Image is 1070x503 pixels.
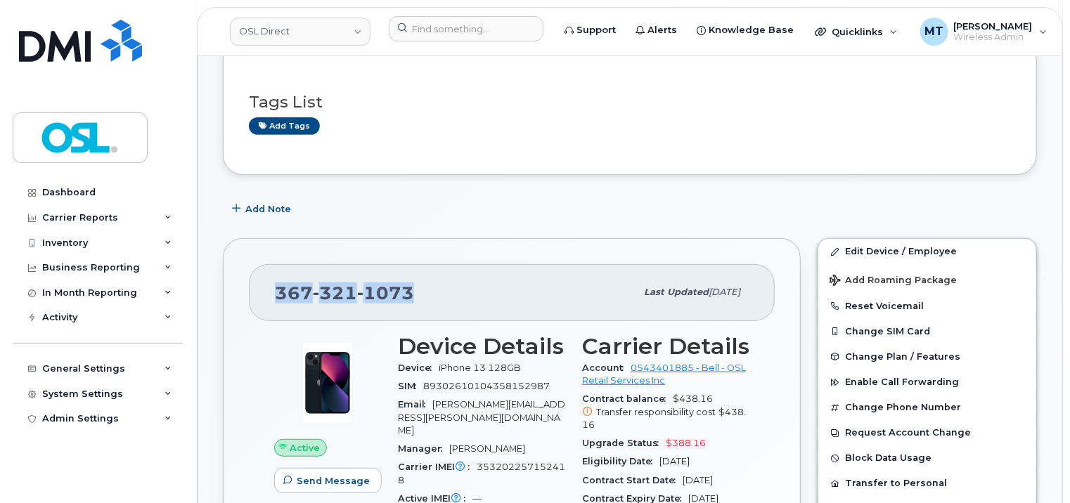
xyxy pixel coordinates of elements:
[709,23,794,37] span: Knowledge Base
[223,196,303,221] button: Add Note
[818,420,1036,445] button: Request Account Change
[398,399,432,410] span: Email
[582,393,673,404] span: Contract balance
[659,456,690,466] span: [DATE]
[449,443,525,454] span: [PERSON_NAME]
[274,468,382,493] button: Send Message
[596,407,716,417] span: Transfer responsibility cost
[818,239,1036,264] a: Edit Device / Employee
[555,16,626,44] a: Support
[582,438,666,448] span: Upgrade Status
[582,456,659,466] span: Eligibility Date
[582,362,631,373] span: Account
[582,393,749,431] span: $438.16
[830,275,957,288] span: Add Roaming Package
[818,395,1036,420] button: Change Phone Number
[398,443,449,454] span: Manager
[423,381,550,391] span: 89302610104358152987
[626,16,687,44] a: Alerts
[230,18,370,46] a: OSL Direct
[818,370,1036,395] button: Enable Call Forwarding
[398,462,477,472] span: Carrier IMEI
[297,474,370,488] span: Send Message
[398,381,423,391] span: SIM
[290,441,321,455] span: Active
[818,445,1036,471] button: Block Data Usage
[845,377,959,388] span: Enable Call Forwarding
[398,362,439,373] span: Device
[818,471,1036,496] button: Transfer to Personal
[582,362,746,386] a: 0543401885 - Bell - OSL Retail Services Inc
[818,294,1036,319] button: Reset Voicemail
[389,16,543,41] input: Find something...
[582,407,746,430] span: $438.16
[687,16,804,44] a: Knowledge Base
[910,18,1057,46] div: Michael Togupen
[832,26,883,37] span: Quicklinks
[582,475,683,485] span: Contract Start Date
[285,341,370,425] img: image20231002-3703462-1ig824h.jpeg
[818,319,1036,344] button: Change SIM Card
[954,32,1033,43] span: Wireless Admin
[683,475,713,485] span: [DATE]
[398,334,565,359] h3: Device Details
[398,462,565,485] span: 353202257152418
[709,287,740,297] span: [DATE]
[582,334,749,359] h3: Carrier Details
[818,265,1036,294] button: Add Roaming Package
[644,287,709,297] span: Last updated
[818,344,1036,370] button: Change Plan / Features
[647,23,677,37] span: Alerts
[845,351,960,362] span: Change Plan / Features
[357,282,414,303] span: 1073
[954,20,1033,32] span: [PERSON_NAME]
[576,23,616,37] span: Support
[249,93,1011,111] h3: Tags List
[398,399,565,436] span: [PERSON_NAME][EMAIL_ADDRESS][PERSON_NAME][DOMAIN_NAME]
[805,18,908,46] div: Quicklinks
[924,23,943,40] span: MT
[275,282,414,303] span: 367
[666,438,706,448] span: $388.16
[439,362,521,373] span: iPhone 13 128GB
[249,117,320,135] a: Add tags
[313,282,357,303] span: 321
[245,202,291,216] span: Add Note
